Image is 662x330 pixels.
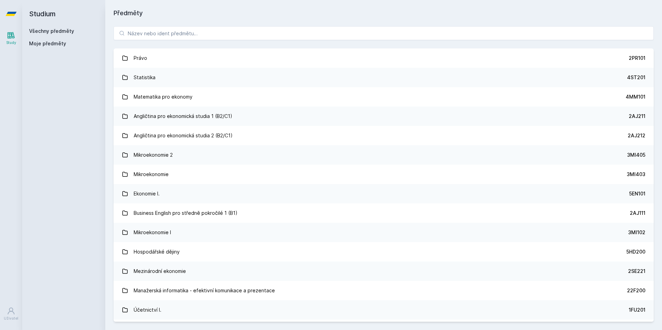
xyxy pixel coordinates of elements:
[114,262,654,281] a: Mezinárodní ekonomie 2SE221
[114,203,654,223] a: Business English pro středně pokročilé 1 (B1) 2AJ111
[114,8,654,18] h1: Předměty
[29,40,66,47] span: Moje předměty
[630,210,645,217] div: 2AJ111
[629,113,645,120] div: 2AJ211
[628,132,645,139] div: 2AJ212
[134,303,161,317] div: Účetnictví I.
[134,51,147,65] div: Právo
[626,248,645,255] div: 5HD200
[629,306,645,313] div: 1FU201
[114,126,654,145] a: Angličtina pro ekonomická studia 2 (B2/C1) 2AJ212
[114,165,654,184] a: Mikroekonomie 3MI403
[628,268,645,275] div: 2SE221
[1,28,21,49] a: Study
[134,148,173,162] div: Mikroekonomie 2
[134,284,275,297] div: Manažerská informatika - efektivní komunikace a prezentace
[134,129,233,143] div: Angličtina pro ekonomická studia 2 (B2/C1)
[627,152,645,158] div: 3MI405
[114,87,654,107] a: Matematika pro ekonomy 4MM101
[114,107,654,126] a: Angličtina pro ekonomická studia 1 (B2/C1) 2AJ211
[114,145,654,165] a: Mikroekonomie 2 3MI405
[134,264,186,278] div: Mezinárodní ekonomie
[114,281,654,300] a: Manažerská informatika - efektivní komunikace a prezentace 22F200
[629,55,645,62] div: 2PR101
[134,187,160,201] div: Ekonomie I.
[114,184,654,203] a: Ekonomie I. 5EN101
[134,226,171,239] div: Mikroekonomie I
[4,316,18,321] div: Uživatel
[134,245,180,259] div: Hospodářské dějiny
[114,48,654,68] a: Právo 2PR101
[114,300,654,320] a: Účetnictví I. 1FU201
[629,190,645,197] div: 5EN101
[627,74,645,81] div: 4ST201
[134,109,232,123] div: Angličtina pro ekonomická studia 1 (B2/C1)
[627,287,645,294] div: 22F200
[114,223,654,242] a: Mikroekonomie I 3MI102
[134,71,155,84] div: Statistika
[626,93,645,100] div: 4MM101
[114,68,654,87] a: Statistika 4ST201
[134,167,169,181] div: Mikroekonomie
[134,90,193,104] div: Matematika pro ekonomy
[114,26,654,40] input: Název nebo ident předmětu…
[134,206,238,220] div: Business English pro středně pokročilé 1 (B1)
[1,303,21,324] a: Uživatel
[29,28,74,34] a: Všechny předměty
[628,229,645,236] div: 3MI102
[627,171,645,178] div: 3MI403
[6,40,16,45] div: Study
[114,242,654,262] a: Hospodářské dějiny 5HD200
